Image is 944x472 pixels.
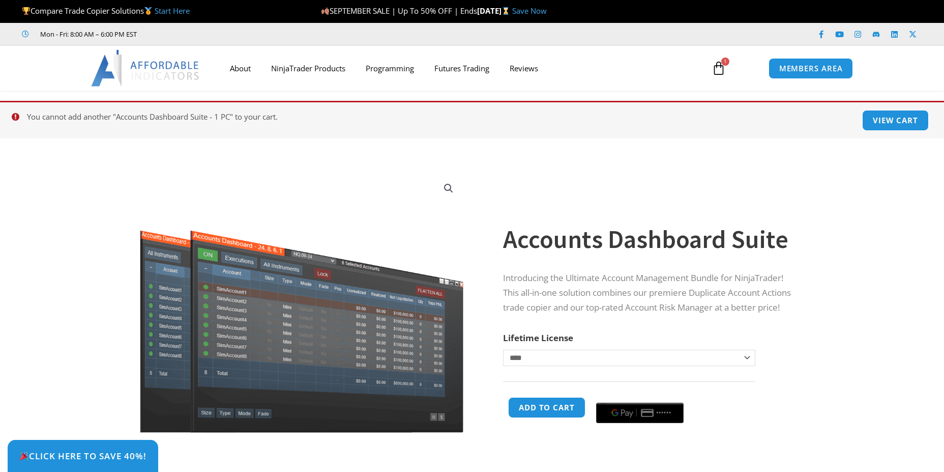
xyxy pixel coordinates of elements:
a: Save Now [512,6,547,16]
a: View cart [862,110,929,131]
a: 1 [696,53,741,83]
a: Futures Trading [424,57,499,80]
label: Lifetime License [503,332,573,344]
img: ⌛ [502,7,510,15]
span: 1 [721,58,729,66]
a: Start Here [155,6,190,16]
a: MEMBERS AREA [769,58,853,79]
img: 🍂 [321,7,329,15]
span: SEPTEMBER SALE | Up To 50% OFF | Ends [321,6,477,16]
button: Buy with GPay [596,403,684,423]
text: •••••• [656,409,671,417]
img: 🎉 [20,452,28,460]
span: MEMBERS AREA [779,65,843,72]
img: LogoAI | Affordable Indicators – NinjaTrader [91,50,200,87]
p: Introducing the Ultimate Account Management Bundle for NinjaTrader! This all-in-one solution comb... [503,271,800,315]
iframe: Customer reviews powered by Trustpilot [151,29,304,39]
a: NinjaTrader Products [261,57,356,80]
span: Click Here to save 40%! [19,452,146,460]
a: View full-screen image gallery [439,179,458,198]
img: 🥇 [144,7,152,15]
iframe: Secure payment input frame [594,396,686,397]
strong: [DATE] [477,6,512,16]
a: About [220,57,261,80]
button: Add to cart [508,397,585,418]
nav: Menu [220,57,700,80]
a: Programming [356,57,424,80]
img: 🏆 [22,7,30,15]
img: Screenshot 2024-08-26 155710eeeee | Affordable Indicators – NinjaTrader [138,172,465,433]
h1: Accounts Dashboard Suite [503,221,800,257]
li: You cannot add another "Accounts Dashboard Suite - 1 PC" to your cart. [27,110,929,124]
span: Compare Trade Copier Solutions [22,6,190,16]
span: Mon - Fri: 8:00 AM – 6:00 PM EST [38,28,137,40]
a: 🎉Click Here to save 40%! [8,440,158,472]
a: Reviews [499,57,548,80]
